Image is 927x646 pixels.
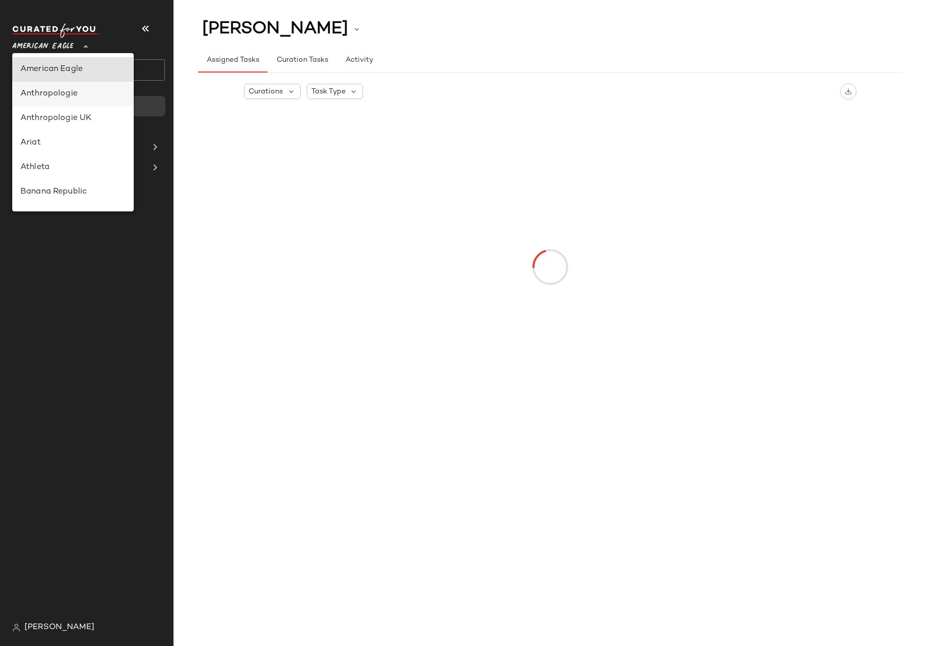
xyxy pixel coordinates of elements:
[20,161,126,174] div: Athleta
[20,63,126,76] div: American Eagle
[249,86,283,97] span: Curations
[20,88,126,100] div: Anthropologie
[12,624,20,632] img: svg%3e
[12,23,99,38] img: cfy_white_logo.C9jOOHJF.svg
[311,86,346,97] span: Task Type
[845,88,852,95] img: svg%3e
[206,56,259,64] span: Assigned Tasks
[12,35,74,53] span: American Eagle
[25,621,94,634] span: [PERSON_NAME]
[345,56,373,64] span: Activity
[12,53,134,211] div: undefined-list
[20,210,126,223] div: Bloomingdales
[20,112,126,125] div: Anthropologie UK
[20,186,126,198] div: Banana Republic
[202,19,348,39] span: [PERSON_NAME]
[276,56,328,64] span: Curation Tasks
[20,137,126,149] div: Ariat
